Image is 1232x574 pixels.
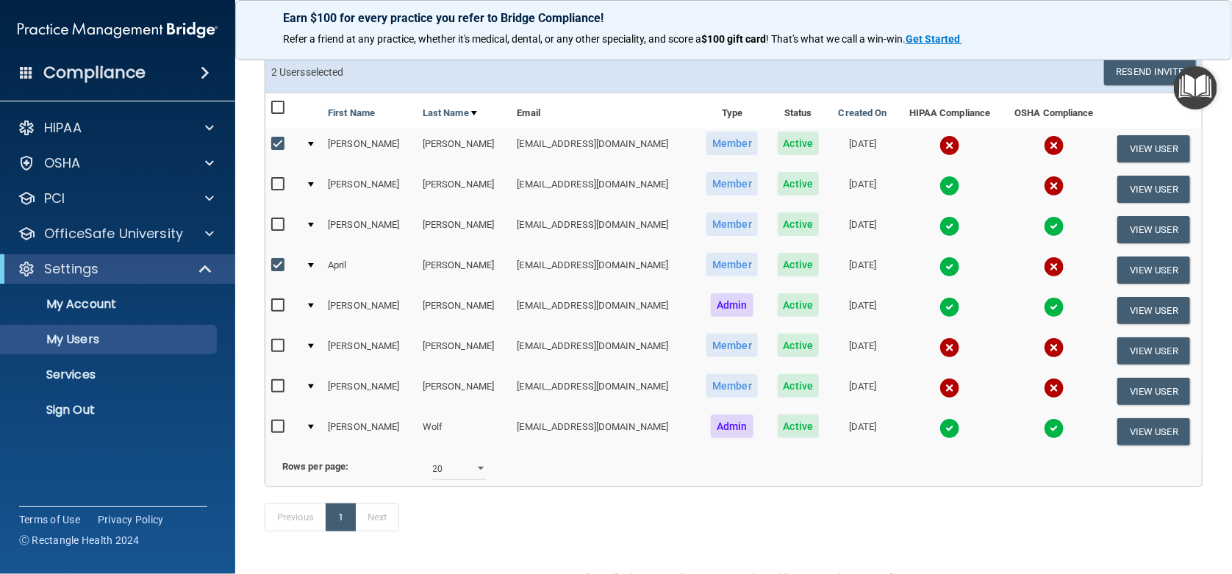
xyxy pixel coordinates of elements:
[512,169,697,209] td: [EMAIL_ADDRESS][DOMAIN_NAME]
[828,129,897,169] td: [DATE]
[1044,378,1064,398] img: cross.ca9f0e7f.svg
[778,415,820,438] span: Active
[417,412,512,451] td: Wolf
[322,250,417,290] td: April
[1117,135,1190,162] button: View User
[1104,58,1196,85] button: Resend Invite
[1174,66,1217,110] button: Open Resource Center
[18,260,213,278] a: Settings
[1117,256,1190,284] button: View User
[701,33,766,45] strong: $100 gift card
[828,290,897,331] td: [DATE]
[44,190,65,207] p: PCI
[906,33,962,45] a: Get Started
[939,378,960,398] img: cross.ca9f0e7f.svg
[512,209,697,250] td: [EMAIL_ADDRESS][DOMAIN_NAME]
[19,512,80,527] a: Terms of Use
[322,412,417,451] td: [PERSON_NAME]
[301,66,306,78] span: s
[939,418,960,439] img: tick.e7d51cea.svg
[271,67,723,78] h6: 2 User selected
[697,93,768,129] th: Type
[778,132,820,155] span: Active
[44,119,82,137] p: HIPAA
[939,337,960,358] img: cross.ca9f0e7f.svg
[1117,216,1190,243] button: View User
[322,209,417,250] td: [PERSON_NAME]
[322,129,417,169] td: [PERSON_NAME]
[1117,176,1190,203] button: View User
[778,172,820,195] span: Active
[10,297,210,312] p: My Account
[778,253,820,276] span: Active
[417,331,512,371] td: [PERSON_NAME]
[417,209,512,250] td: [PERSON_NAME]
[1117,418,1190,445] button: View User
[1044,256,1064,277] img: cross.ca9f0e7f.svg
[711,293,753,317] span: Admin
[326,503,356,531] a: 1
[1044,337,1064,358] img: cross.ca9f0e7f.svg
[1044,216,1064,237] img: tick.e7d51cea.svg
[423,104,477,122] a: Last Name
[283,33,701,45] span: Refer a friend at any practice, whether it's medical, dental, or any other speciality, and score a
[44,260,99,278] p: Settings
[939,297,960,318] img: tick.e7d51cea.svg
[10,367,210,382] p: Services
[828,412,897,451] td: [DATE]
[328,104,375,122] a: First Name
[265,503,326,531] a: Previous
[828,209,897,250] td: [DATE]
[355,503,399,531] a: Next
[19,533,140,548] span: Ⓒ Rectangle Health 2024
[706,212,758,236] span: Member
[828,371,897,412] td: [DATE]
[778,374,820,398] span: Active
[1117,337,1190,365] button: View User
[828,331,897,371] td: [DATE]
[1117,297,1190,324] button: View User
[706,132,758,155] span: Member
[897,93,1003,129] th: HIPAA Compliance
[1044,176,1064,196] img: cross.ca9f0e7f.svg
[778,212,820,236] span: Active
[839,104,887,122] a: Created On
[939,176,960,196] img: tick.e7d51cea.svg
[706,334,758,357] span: Member
[417,290,512,331] td: [PERSON_NAME]
[282,461,348,472] b: Rows per page:
[417,169,512,209] td: [PERSON_NAME]
[10,403,210,417] p: Sign Out
[828,169,897,209] td: [DATE]
[18,225,214,243] a: OfficeSafe University
[1044,297,1064,318] img: tick.e7d51cea.svg
[512,331,697,371] td: [EMAIL_ADDRESS][DOMAIN_NAME]
[766,33,906,45] span: ! That's what we call a win-win.
[939,256,960,277] img: tick.e7d51cea.svg
[10,332,210,347] p: My Users
[512,93,697,129] th: Email
[1044,418,1064,439] img: tick.e7d51cea.svg
[322,169,417,209] td: [PERSON_NAME]
[44,225,183,243] p: OfficeSafe University
[706,374,758,398] span: Member
[1117,378,1190,405] button: View User
[512,412,697,451] td: [EMAIL_ADDRESS][DOMAIN_NAME]
[18,15,218,45] img: PMB logo
[322,331,417,371] td: [PERSON_NAME]
[906,33,960,45] strong: Get Started
[322,290,417,331] td: [PERSON_NAME]
[18,119,214,137] a: HIPAA
[43,62,146,83] h4: Compliance
[322,371,417,412] td: [PERSON_NAME]
[512,250,697,290] td: [EMAIL_ADDRESS][DOMAIN_NAME]
[417,129,512,169] td: [PERSON_NAME]
[44,154,81,172] p: OSHA
[1003,93,1106,129] th: OSHA Compliance
[939,216,960,237] img: tick.e7d51cea.svg
[778,334,820,357] span: Active
[18,154,214,172] a: OSHA
[1044,135,1064,156] img: cross.ca9f0e7f.svg
[828,250,897,290] td: [DATE]
[939,135,960,156] img: cross.ca9f0e7f.svg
